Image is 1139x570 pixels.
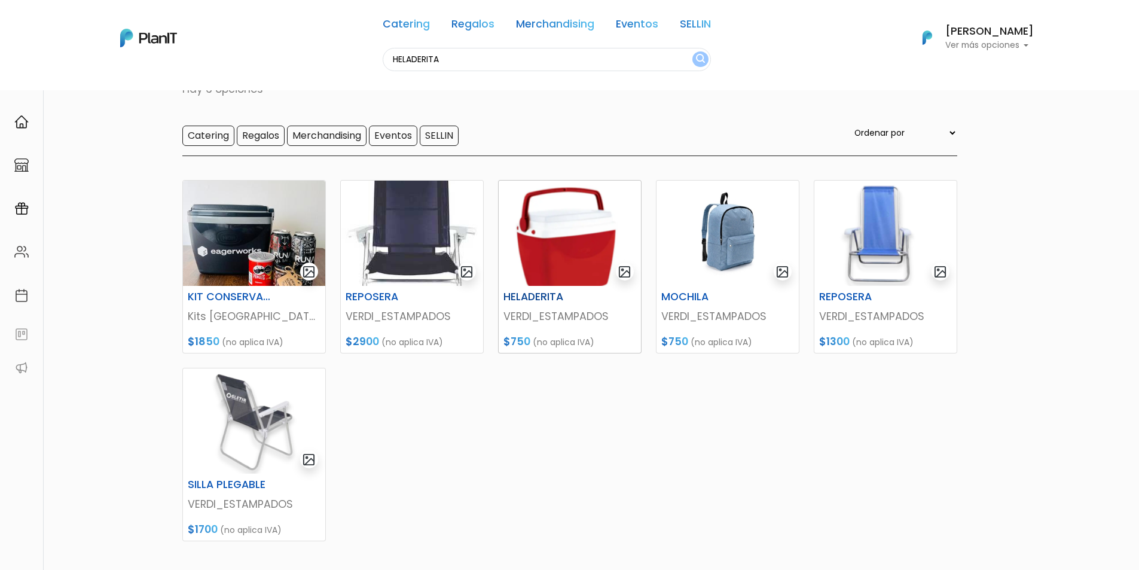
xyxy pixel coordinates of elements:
[302,453,316,467] img: gallery-light
[812,291,910,303] h6: REPOSERA
[680,19,711,33] a: SELLIN
[181,291,279,303] h6: KIT CONSERVADORA
[852,336,914,348] span: (no aplica IVA)
[451,19,494,33] a: Regalos
[945,41,1034,50] p: Ver más opciones
[819,309,952,324] p: VERDI_ESTAMPADOS
[819,334,850,349] span: $1300
[14,202,29,216] img: campaigns-02234683943229c281be62815700db0a1741e53638e28bf9629b52c665b00959.svg
[654,291,752,303] h6: MOCHILA
[460,265,474,279] img: gallery-light
[346,334,379,349] span: $2900
[814,180,957,353] a: gallery-light REPOSERA VERDI_ESTAMPADOS $1300 (no aplica IVA)
[237,126,285,146] input: Regalos
[120,29,177,47] img: PlanIt Logo
[183,368,325,474] img: thumb_Captura_de_pantalla_2024-09-05_150741.png
[14,288,29,303] img: calendar-87d922413cdce8b2cf7b7f5f62616a5cf9e4887200fb71536465627b3292af00.svg
[914,25,940,51] img: PlanIt Logo
[618,265,631,279] img: gallery-light
[182,126,234,146] input: Catering
[14,245,29,259] img: people-662611757002400ad9ed0e3c099ab2801c6687ba6c219adb57efc949bc21e19d.svg
[533,336,594,348] span: (no aplica IVA)
[498,180,642,353] a: gallery-light HELADERITA VERDI_ESTAMPADOS $750 (no aplica IVA)
[341,181,483,286] img: thumb_WhatsApp_Image_2023-11-21_at_17.30.47.jpeg
[188,309,320,324] p: Kits [GEOGRAPHIC_DATA]
[945,26,1034,37] h6: [PERSON_NAME]
[503,334,530,349] span: $750
[183,181,325,286] img: thumb_PHOTO-2024-03-26-08-59-59_2.jpg
[222,336,283,348] span: (no aplica IVA)
[182,368,326,541] a: gallery-light SILLA PLEGABLE VERDI_ESTAMPADOS $1700 (no aplica IVA)
[814,181,957,286] img: thumb_Captura_de_pantalla_2024-09-05_150832.png
[420,126,459,146] input: SELLIN
[14,327,29,342] img: feedback-78b5a0c8f98aac82b08bfc38622c3050aee476f2c9584af64705fc4e61158814.svg
[383,19,430,33] a: Catering
[907,22,1034,53] button: PlanIt Logo [PERSON_NAME] Ver más opciones
[188,334,219,349] span: $1850
[661,334,688,349] span: $750
[661,309,794,324] p: VERDI_ESTAMPADOS
[14,158,29,172] img: marketplace-4ceaa7011d94191e9ded77b95e3339b90024bf715f7c57f8cf31f2d8c509eaba.svg
[696,54,705,65] img: search_button-432b6d5273f82d61273b3651a40e1bd1b912527efae98b1b7a1b2c0702e16a8d.svg
[383,48,711,71] input: Buscá regalos, desayunos, y más
[14,115,29,129] img: home-e721727adea9d79c4d83392d1f703f7f8bce08238fde08b1acbfd93340b81755.svg
[14,361,29,375] img: partners-52edf745621dab592f3b2c58e3bca9d71375a7ef29c3b500c9f145b62cc070d4.svg
[656,181,799,286] img: thumb_WhatsApp_Image_2023-11-28_at_10.28.05.jpg
[381,336,443,348] span: (no aplica IVA)
[499,181,641,286] img: thumb_Captura_de_pantalla_2025-08-27_153741.png
[496,291,594,303] h6: HELADERITA
[616,19,658,33] a: Eventos
[503,309,636,324] p: VERDI_ESTAMPADOS
[516,19,594,33] a: Merchandising
[181,478,279,491] h6: SILLA PLEGABLE
[302,265,316,279] img: gallery-light
[182,180,326,353] a: gallery-light KIT CONSERVADORA Kits [GEOGRAPHIC_DATA] $1850 (no aplica IVA)
[346,309,478,324] p: VERDI_ESTAMPADOS
[188,522,218,537] span: $1700
[338,291,436,303] h6: REPOSERA
[62,11,172,35] div: ¿Necesitás ayuda?
[220,524,282,536] span: (no aplica IVA)
[340,180,484,353] a: gallery-light REPOSERA VERDI_ESTAMPADOS $2900 (no aplica IVA)
[775,265,789,279] img: gallery-light
[933,265,947,279] img: gallery-light
[188,496,320,512] p: VERDI_ESTAMPADOS
[287,126,367,146] input: Merchandising
[656,180,799,353] a: gallery-light MOCHILA VERDI_ESTAMPADOS $750 (no aplica IVA)
[369,126,417,146] input: Eventos
[691,336,752,348] span: (no aplica IVA)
